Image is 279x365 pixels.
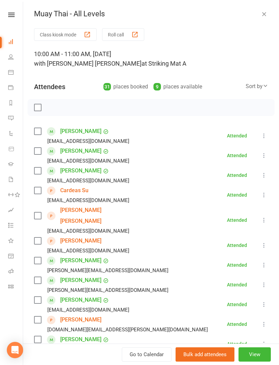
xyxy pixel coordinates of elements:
[8,264,23,280] a: Roll call kiosk mode
[60,205,138,227] a: [PERSON_NAME] [PERSON_NAME]
[246,82,268,91] div: Sort by
[227,153,247,158] div: Attended
[8,249,23,264] a: General attendance kiosk mode
[227,243,247,248] div: Attended
[60,126,101,137] a: [PERSON_NAME]
[103,83,111,90] div: 31
[8,203,23,218] a: Assessments
[47,266,168,275] div: [PERSON_NAME][EMAIL_ADDRESS][DOMAIN_NAME]
[47,325,208,334] div: [DOMAIN_NAME][EMAIL_ADDRESS][PERSON_NAME][DOMAIN_NAME]
[176,347,234,362] button: Bulk add attendees
[47,286,168,295] div: [PERSON_NAME][EMAIL_ADDRESS][DOMAIN_NAME]
[8,50,23,65] a: People
[102,28,144,41] button: Roll call
[8,234,23,249] a: What's New
[142,60,186,67] span: at Striking Mat A
[8,65,23,81] a: Calendar
[153,83,161,90] div: 9
[60,314,101,325] a: [PERSON_NAME]
[60,295,101,305] a: [PERSON_NAME]
[34,60,142,67] span: with [PERSON_NAME] [PERSON_NAME]
[8,96,23,111] a: Reports
[23,10,279,18] div: Muay Thai - All Levels
[60,165,101,176] a: [PERSON_NAME]
[34,28,97,41] button: Class kiosk mode
[227,282,247,287] div: Attended
[7,342,23,358] div: Open Intercom Messenger
[47,196,129,205] div: [EMAIL_ADDRESS][DOMAIN_NAME]
[60,255,101,266] a: [PERSON_NAME]
[60,185,88,196] a: Cardeas Su
[34,82,65,92] div: Attendees
[122,347,171,362] a: Go to Calendar
[227,322,247,327] div: Attended
[60,235,101,246] a: [PERSON_NAME]
[8,142,23,157] a: Product Sales
[227,173,247,178] div: Attended
[47,156,129,165] div: [EMAIL_ADDRESS][DOMAIN_NAME]
[8,81,23,96] a: Payments
[47,137,129,146] div: [EMAIL_ADDRESS][DOMAIN_NAME]
[47,246,129,255] div: [EMAIL_ADDRESS][DOMAIN_NAME]
[227,302,247,307] div: Attended
[47,176,129,185] div: [EMAIL_ADDRESS][DOMAIN_NAME]
[8,35,23,50] a: Dashboard
[34,49,268,68] div: 10:00 AM - 11:00 AM, [DATE]
[47,305,129,314] div: [EMAIL_ADDRESS][DOMAIN_NAME]
[60,334,101,345] a: [PERSON_NAME]
[227,193,247,197] div: Attended
[8,280,23,295] a: Class kiosk mode
[153,82,202,92] div: places available
[227,263,247,267] div: Attended
[227,133,247,138] div: Attended
[103,82,148,92] div: places booked
[60,275,101,286] a: [PERSON_NAME]
[47,227,129,235] div: [EMAIL_ADDRESS][DOMAIN_NAME]
[227,218,247,222] div: Attended
[227,342,247,346] div: Attended
[60,146,101,156] a: [PERSON_NAME]
[239,347,271,362] button: View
